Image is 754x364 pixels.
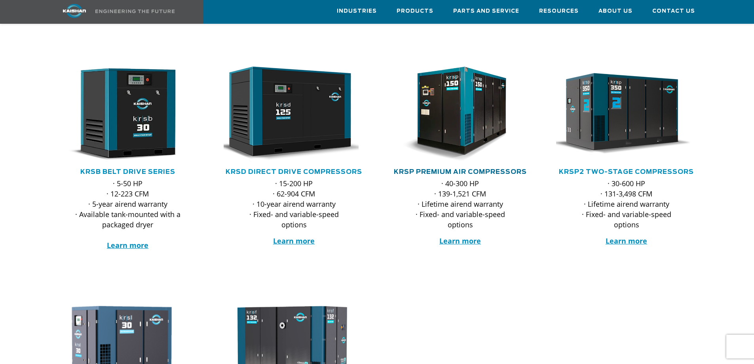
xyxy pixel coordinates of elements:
[224,67,365,162] div: krsd125
[559,169,694,175] a: KRSP2 Two-Stage Compressors
[384,67,525,162] img: krsp150
[556,67,697,162] div: krsp350
[453,0,519,22] a: Parts and Service
[107,240,148,250] a: Learn more
[95,10,175,13] img: Engineering the future
[390,67,531,162] div: krsp150
[51,67,192,162] img: krsb30
[652,7,695,16] span: Contact Us
[598,0,632,22] a: About Us
[80,169,175,175] a: KRSB Belt Drive Series
[439,236,481,246] a: Learn more
[239,178,349,230] p: · 15-200 HP · 62-904 CFM · 10-year airend warranty · Fixed- and variable-speed options
[273,236,315,246] a: Learn more
[572,178,681,230] p: · 30-600 HP · 131-3,498 CFM · Lifetime airend warranty · Fixed- and variable-speed options
[337,0,377,22] a: Industries
[394,169,527,175] a: KRSP Premium Air Compressors
[397,7,433,16] span: Products
[550,67,691,162] img: krsp350
[57,67,198,162] div: krsb30
[539,0,579,22] a: Resources
[453,7,519,16] span: Parts and Service
[226,169,362,175] a: KRSD Direct Drive Compressors
[598,7,632,16] span: About Us
[73,178,182,250] p: · 5-50 HP · 12-223 CFM · 5-year airend warranty · Available tank-mounted with a packaged dryer
[539,7,579,16] span: Resources
[406,178,515,230] p: · 40-300 HP · 139-1,521 CFM · Lifetime airend warranty · Fixed- and variable-speed options
[218,67,359,162] img: krsd125
[45,4,104,18] img: kaishan logo
[397,0,433,22] a: Products
[652,0,695,22] a: Contact Us
[606,236,647,246] a: Learn more
[337,7,377,16] span: Industries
